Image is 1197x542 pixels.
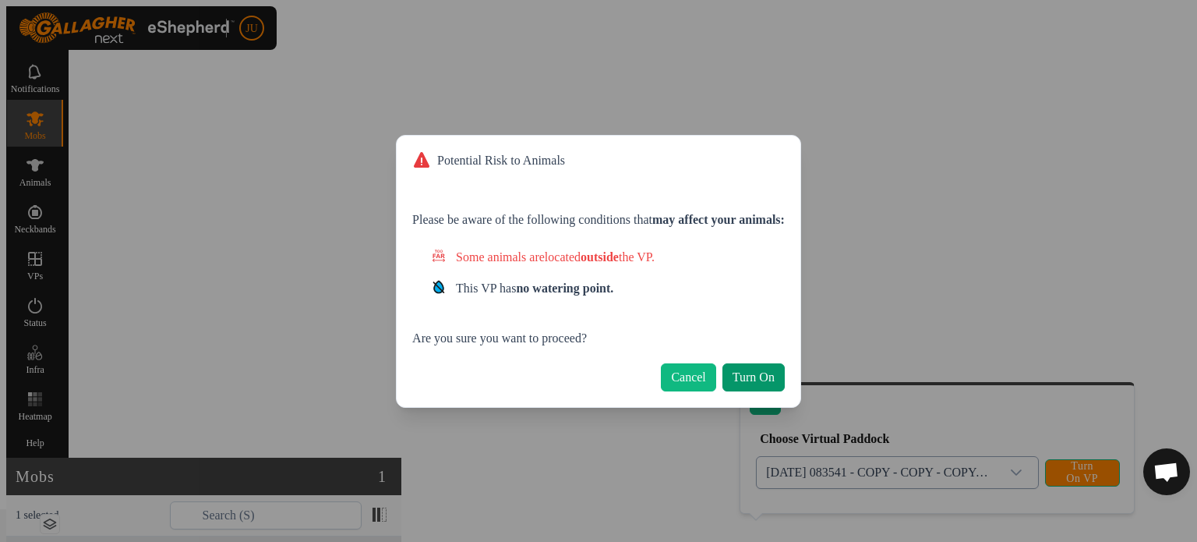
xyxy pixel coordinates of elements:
[456,282,613,295] span: This VP has
[412,248,785,348] div: Are you sure you want to proceed?
[581,250,619,264] strong: outside
[661,363,715,391] button: Cancel
[412,213,785,226] span: Please be aware of the following conditions that
[1143,448,1190,495] div: Open chat
[412,151,565,170] div: Potential Risk to Animals
[733,370,775,384] span: Turn On
[516,282,613,295] strong: no watering point.
[545,250,655,264] span: located the VP.
[671,370,705,384] span: Cancel
[431,248,785,267] div: Some animals are
[652,213,785,226] strong: may affect your animals:
[722,363,785,391] button: Turn On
